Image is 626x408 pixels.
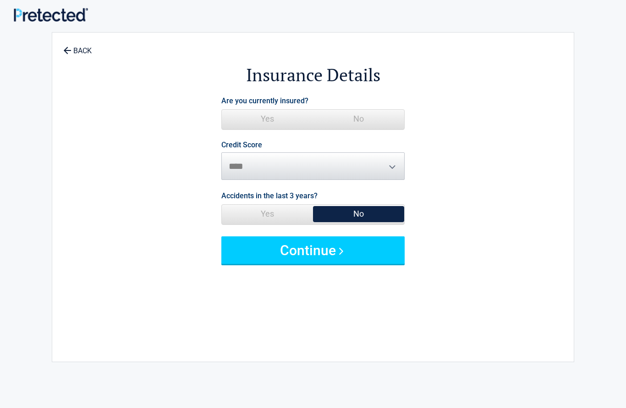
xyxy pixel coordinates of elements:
h2: Insurance Details [103,63,523,87]
a: BACK [61,39,93,55]
label: Credit Score [221,141,262,149]
span: Yes [222,205,313,223]
span: Yes [222,110,313,128]
span: No [313,205,404,223]
label: Are you currently insured? [221,95,308,107]
img: Main Logo [14,8,88,21]
span: No [313,110,404,128]
button: Continue [221,236,405,264]
label: Accidents in the last 3 years? [221,190,318,202]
